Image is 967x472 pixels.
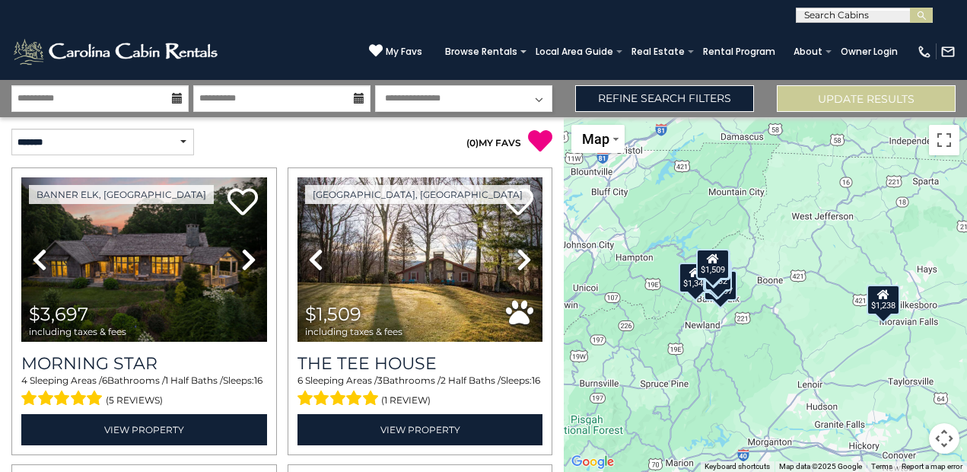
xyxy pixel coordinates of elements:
span: 2 Half Baths / [441,375,501,386]
button: Toggle fullscreen view [929,125,959,155]
img: Google [568,452,618,472]
div: $1,238 [867,285,900,315]
span: Map [582,131,609,147]
span: 0 [469,137,476,148]
a: View Property [297,414,543,445]
span: $3,697 [29,303,88,325]
a: Open this area in Google Maps (opens a new window) [568,452,618,472]
span: My Favs [386,45,422,59]
span: (5 reviews) [106,391,163,410]
a: Owner Login [833,41,905,62]
span: $1,509 [305,303,361,325]
a: Real Estate [624,41,692,62]
a: Rental Program [695,41,783,62]
span: 4 [21,375,27,386]
span: (1 review) [381,391,431,410]
div: $1,509 [696,249,730,279]
span: Map data ©2025 Google [779,462,862,470]
span: 1 Half Baths / [165,375,223,386]
a: View Property [21,414,267,445]
a: My Favs [369,43,422,59]
a: Add to favorites [227,187,258,219]
span: including taxes & fees [305,327,402,336]
span: 16 [254,375,262,386]
a: Banner Elk, [GEOGRAPHIC_DATA] [29,185,214,204]
a: Refine Search Filters [575,85,754,112]
img: phone-regular-white.png [917,44,932,59]
div: $1,346 [679,263,712,293]
div: Sleeping Areas / Bathrooms / Sleeps: [21,374,267,410]
img: thumbnail_163276265.jpeg [21,177,267,342]
span: ( ) [466,137,479,148]
button: Change map style [571,125,625,153]
a: The Tee House [297,353,543,374]
span: 6 [102,375,107,386]
a: Local Area Guide [528,41,621,62]
a: About [786,41,830,62]
div: Sleeping Areas / Bathrooms / Sleeps: [297,374,543,410]
span: 6 [297,375,303,386]
a: Terms (opens in new tab) [871,462,892,470]
a: Report a map error [902,462,962,470]
img: White-1-2.png [11,37,222,67]
a: Browse Rentals [437,41,525,62]
a: (0)MY FAVS [466,137,521,148]
span: 16 [532,375,540,386]
a: Morning Star [21,353,267,374]
button: Keyboard shortcuts [705,461,770,472]
button: Update Results [777,85,956,112]
a: [GEOGRAPHIC_DATA], [GEOGRAPHIC_DATA] [305,185,530,204]
img: mail-regular-white.png [940,44,956,59]
span: 3 [377,375,383,386]
button: Map camera controls [929,423,959,454]
span: including taxes & fees [29,327,126,336]
img: thumbnail_167757115.jpeg [297,177,543,342]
